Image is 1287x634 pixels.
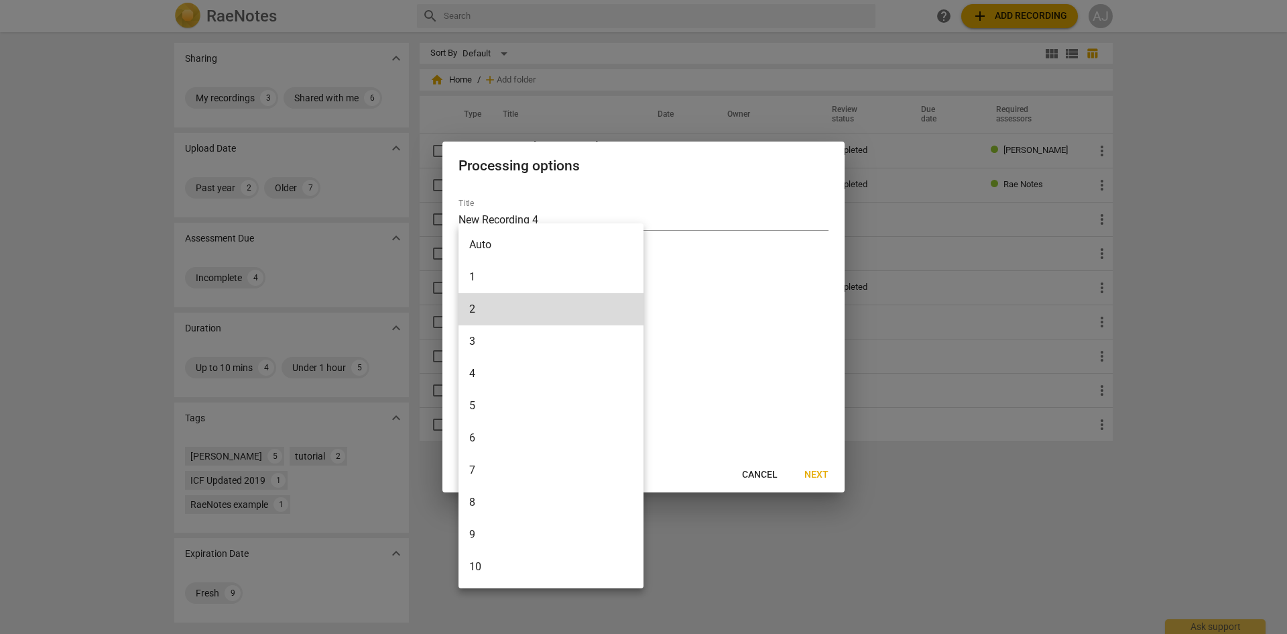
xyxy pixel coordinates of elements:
[458,325,643,358] li: 3
[458,390,643,422] li: 5
[458,486,643,519] li: 8
[458,229,643,261] li: Auto
[458,551,643,583] li: 10
[458,293,643,325] li: 2
[458,261,643,293] li: 1
[458,454,643,486] li: 7
[458,422,643,454] li: 6
[458,519,643,551] li: 9
[458,358,643,390] li: 4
